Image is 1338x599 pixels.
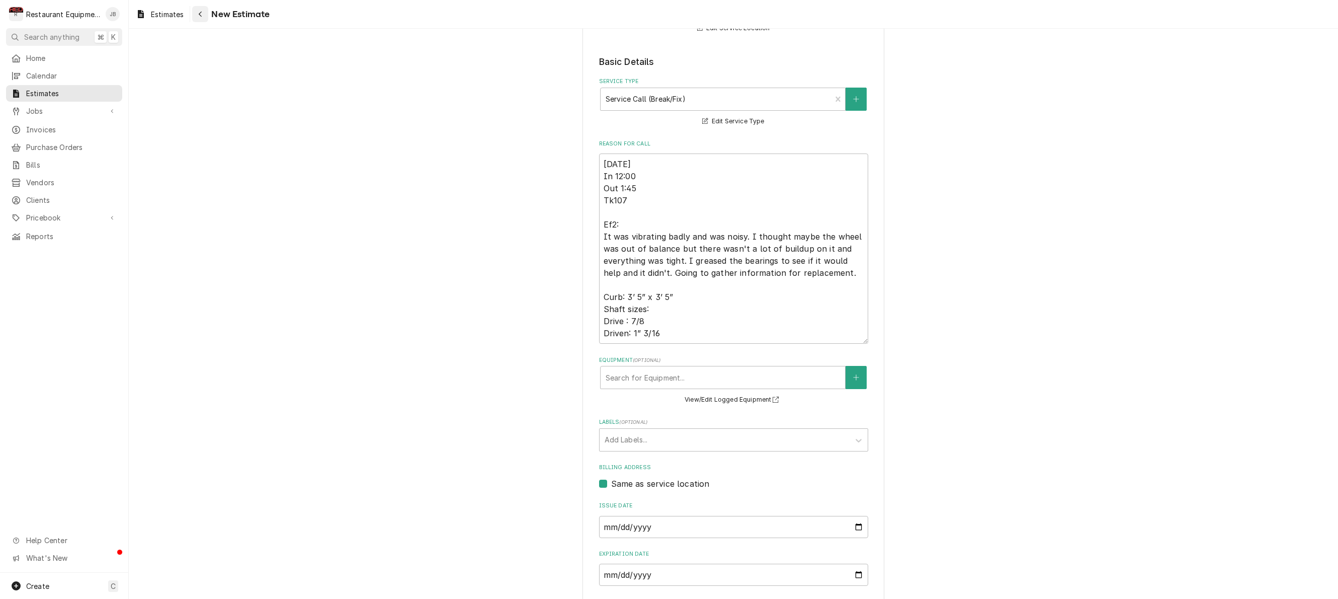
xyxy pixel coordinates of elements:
[599,502,868,510] label: Issue Date
[106,7,120,21] div: Jaired Brunty's Avatar
[6,174,122,191] a: Vendors
[599,464,868,489] div: Billing Address
[599,78,868,127] div: Service Type
[26,124,117,135] span: Invoices
[26,535,116,546] span: Help Center
[97,32,104,42] span: ⌘
[26,88,117,99] span: Estimates
[6,157,122,173] a: Bills
[599,140,868,344] div: Reason For Call
[26,160,117,170] span: Bills
[132,6,188,23] a: Estimates
[846,366,867,389] button: Create New Equipment
[599,564,868,586] input: yyyy-mm-dd
[6,28,122,46] button: Search anything⌘K
[6,192,122,208] a: Clients
[192,6,208,22] button: Navigate back
[633,357,661,363] span: ( optional )
[599,550,868,586] div: Expiration Date
[599,140,868,148] label: Reason For Call
[853,374,859,381] svg: Create New Equipment
[26,582,49,590] span: Create
[701,115,766,128] button: Edit Service Type
[599,55,868,68] legend: Basic Details
[599,550,868,558] label: Expiration Date
[111,32,116,42] span: K
[611,478,710,490] label: Same as service location
[6,550,122,566] a: Go to What's New
[599,418,868,426] label: Labels
[26,553,116,563] span: What's New
[599,356,868,406] div: Equipment
[26,106,102,116] span: Jobs
[6,85,122,102] a: Estimates
[26,177,117,188] span: Vendors
[26,142,117,153] span: Purchase Orders
[26,231,117,242] span: Reports
[26,9,100,20] div: Restaurant Equipment Diagnostics
[24,32,79,42] span: Search anything
[26,70,117,81] span: Calendar
[599,464,868,472] label: Billing Address
[846,88,867,111] button: Create New Service
[26,212,102,223] span: Pricebook
[6,67,122,84] a: Calendar
[6,50,122,66] a: Home
[6,228,122,245] a: Reports
[151,9,184,20] span: Estimates
[26,195,117,205] span: Clients
[6,121,122,138] a: Invoices
[599,78,868,86] label: Service Type
[599,502,868,538] div: Issue Date
[208,8,270,21] span: New Estimate
[599,516,868,538] input: yyyy-mm-dd
[599,154,868,344] textarea: [DATE] In 12:00 Out 1:45 Tk107 Ef2: It was vibrating badly and was noisy. I thought maybe the whe...
[599,418,868,451] div: Labels
[106,7,120,21] div: JB
[619,419,647,425] span: ( optional )
[26,53,117,63] span: Home
[6,103,122,119] a: Go to Jobs
[6,139,122,156] a: Purchase Orders
[9,7,23,21] div: Restaurant Equipment Diagnostics's Avatar
[9,7,23,21] div: R
[6,209,122,226] a: Go to Pricebook
[683,394,784,406] button: View/Edit Logged Equipment
[6,532,122,549] a: Go to Help Center
[599,356,868,364] label: Equipment
[853,96,859,103] svg: Create New Service
[111,581,116,591] span: C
